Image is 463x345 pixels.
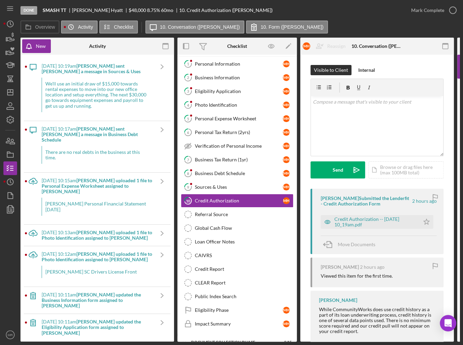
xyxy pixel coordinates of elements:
a: 9Sources & UsesMH [181,180,293,194]
tspan: 2 [187,75,189,80]
button: Send [310,161,365,178]
b: [PERSON_NAME] uploaded 1 file to Photo Identification assigned to [PERSON_NAME] [42,229,152,241]
button: Overview [20,21,59,34]
button: Mark Complete [404,3,460,17]
div: [DATE] 10:15am [42,178,154,194]
div: Personal Tax Return (2yrs) [195,130,283,135]
div: Reassign [327,39,346,53]
div: Eligibility Phase [195,307,283,313]
div: [DATE] 10:17am [42,126,154,143]
button: 10. Conversation ([PERSON_NAME]) [145,21,244,34]
div: Personal Expense Worksheet [195,116,283,121]
button: Move Documents [321,236,382,253]
div: Referral Source [195,212,293,217]
tspan: 1 [187,62,189,66]
tspan: 4 [187,103,189,107]
div: There are no real debts in the business at this time. [42,146,154,164]
a: Impact SummaryMH [181,317,293,331]
div: Viewed this item for the first time. [321,273,393,279]
div: Eligibility Application [195,89,283,94]
tspan: 8 [187,171,189,175]
a: [DATE] 10:13am[PERSON_NAME] uploaded 1 file to Photo Identification assigned to [PERSON_NAME] [25,225,171,246]
a: Credit Report [181,262,293,276]
div: Credit Authorization [195,198,283,203]
a: Global Cash Flow [181,221,293,235]
b: [PERSON_NAME] updated the Eligibility Application form assigned to [PERSON_NAME] [42,319,141,335]
div: CLEAR Report [195,280,293,286]
label: Activity [78,24,93,30]
div: M H [283,156,290,163]
div: [PERSON_NAME] [319,297,357,303]
div: Personal Information [195,61,283,67]
label: 10. Conversation ([PERSON_NAME]) [160,24,240,30]
div: [PERSON_NAME] [321,264,359,270]
div: M H [283,170,290,177]
div: Sources & Uses [195,184,283,190]
a: Public Index Search [181,290,293,303]
div: M H [283,61,290,67]
button: MHReassign [299,39,352,53]
div: Credit Authorization -- [DATE] 10_19am.pdf [334,216,416,227]
div: M H [283,184,290,190]
tspan: 3 [187,89,189,93]
a: Loan Officer Notes [181,235,293,249]
tspan: 10 [186,198,190,203]
a: [DATE] 10:11am[PERSON_NAME] updated the Business Information form assigned to [PERSON_NAME] [25,287,171,314]
div: Internal [358,65,375,75]
div: M H [283,115,290,122]
div: [PERSON_NAME] Submitted the Lenderfit - Credit Authorization Form [321,196,411,207]
div: Business Information [195,75,283,80]
div: While CommunityWorks does use credit history as a part of its loan underwriting process, credit h... [319,307,437,334]
div: Mark Complete [411,3,444,17]
div: 8.75 % [147,8,160,13]
button: Visible to Client [310,65,351,75]
label: Overview [35,24,55,30]
div: Visible to Client [314,65,348,75]
div: 10. Credit Authorization ([PERSON_NAME]) [179,8,273,13]
div: Verification of Personal Income [195,143,283,149]
b: SMASH TT [43,8,66,13]
div: Global Cash Flow [195,225,293,231]
button: New [22,39,51,53]
div: M H [283,74,290,81]
div: [DATE] 10:19am [42,63,154,74]
b: [PERSON_NAME] sent [PERSON_NAME] a message in Sources & Uses [42,63,141,74]
a: 6Personal Tax Return (2yrs)MH [181,125,293,139]
div: [DATE] 10:11am [42,319,154,335]
div: [DATE] 10:12am [42,251,154,262]
div: M H [283,129,290,136]
div: [PERSON_NAME] Personal Financial Statement [DATE] [42,198,154,215]
a: 2Business InformationMH [181,71,293,84]
div: Business Debt Schedule [195,171,283,176]
a: Eligibility PhaseMH [181,303,293,317]
div: M H [283,320,290,327]
a: 8Business Debt ScheduleMH [181,167,293,180]
button: MR [3,328,17,342]
text: MR [8,333,13,337]
a: 1Personal InformationMH [181,57,293,71]
button: Checklist [99,21,138,34]
button: 10. Form ([PERSON_NAME]) [246,21,328,34]
button: Internal [355,65,378,75]
a: [DATE] 10:19am[PERSON_NAME] sent [PERSON_NAME] a message in Sources & UsesWe'll use an initial dr... [25,58,171,121]
tspan: 6 [187,130,189,134]
a: [DATE] 10:15am[PERSON_NAME] uploaded 1 file to Personal Expense Worksheet assigned to [PERSON_NAM... [25,173,171,224]
div: [PERSON_NAME] SC Drivers License Front [42,266,154,278]
div: [PERSON_NAME] Hyatt [72,8,129,13]
div: Checklist [227,43,247,49]
a: 3Eligibility ApplicationMH [181,84,293,98]
a: [DATE] 10:17am[PERSON_NAME] sent [PERSON_NAME] a message in Business Debt ScheduleThere are no re... [25,121,171,172]
div: CAIVRS [195,253,293,258]
div: Send [333,161,343,178]
div: Impact Summary [195,321,283,327]
label: 10. Form ([PERSON_NAME]) [261,24,323,30]
div: M H [283,88,290,95]
div: 10. Conversation ([PERSON_NAME]) [351,43,403,49]
a: CAIVRS [181,249,293,262]
b: [PERSON_NAME] sent [PERSON_NAME] a message in Business Debt Schedule [42,126,138,143]
label: Checklist [114,24,133,30]
button: Activity [61,21,97,34]
div: Activity [89,43,106,49]
a: CLEAR Report [181,276,293,290]
div: Open Intercom Messenger [440,315,456,331]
